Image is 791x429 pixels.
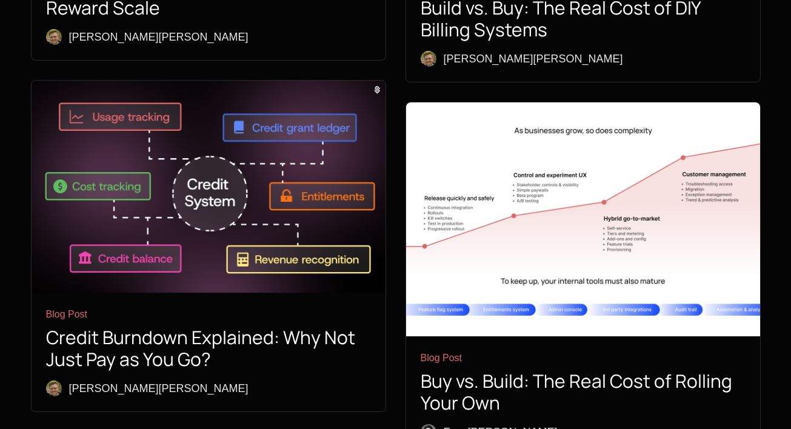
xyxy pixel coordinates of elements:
[46,307,371,322] div: Blog Post
[46,29,62,45] img: Ryan Echternacht
[46,327,371,370] h1: Credit Burndown Explained: Why Not Just Pay as You Go?
[421,370,746,414] h1: Buy vs. Build: The Real Cost of Rolling Your Own
[69,380,249,397] div: [PERSON_NAME] [PERSON_NAME]
[421,351,746,365] div: Blog Post
[32,81,385,411] a: Pillar - Credits BuilderBlog PostCredit Burndown Explained: Why Not Just Pay as You Go?Ryan Echte...
[46,381,62,396] img: Ryan Echternacht
[444,50,623,67] div: [PERSON_NAME] [PERSON_NAME]
[32,81,385,292] img: Pillar - Credits Builder
[406,102,760,336] img: Complexity%20graph
[421,51,436,67] img: Ryan Echternacht
[69,28,249,45] div: [PERSON_NAME] [PERSON_NAME]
